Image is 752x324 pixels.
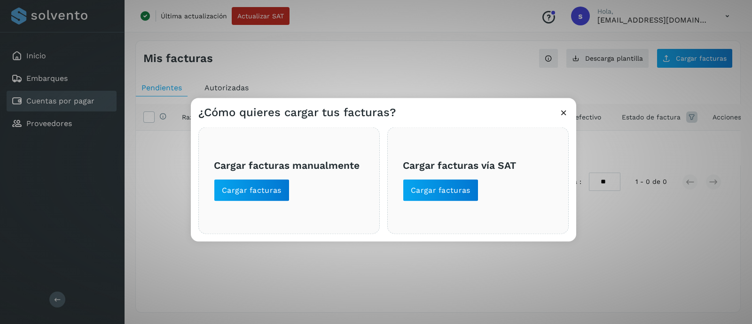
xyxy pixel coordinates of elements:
[214,179,290,201] button: Cargar facturas
[222,185,282,195] span: Cargar facturas
[403,179,478,201] button: Cargar facturas
[198,105,396,119] h3: ¿Cómo quieres cargar tus facturas?
[403,159,553,171] h3: Cargar facturas vía SAT
[411,185,470,195] span: Cargar facturas
[214,159,364,171] h3: Cargar facturas manualmente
